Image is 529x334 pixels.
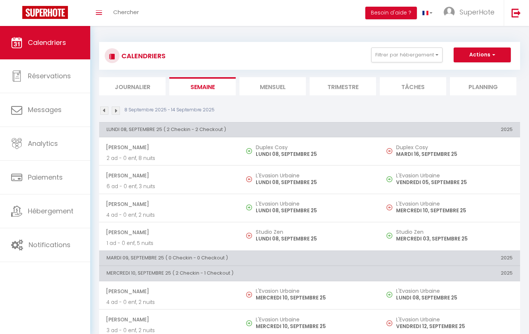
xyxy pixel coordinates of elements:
li: Planning [450,77,516,95]
p: MERCREDI 10, SEPTEMBRE 25 [256,294,372,302]
th: 2025 [380,250,520,265]
img: logout [512,8,521,17]
p: 8 Septembre 2025 - 14 Septembre 2025 [124,107,215,114]
p: MERCREDI 03, SEPTEMBRE 25 [396,235,513,243]
img: NO IMAGE [386,176,392,182]
span: SuperHote [460,7,494,17]
span: Notifications [29,240,71,249]
span: [PERSON_NAME] [106,168,232,183]
h5: Duplex Cosy [256,144,372,150]
th: LUNDI 08, SEPTEMBRE 25 ( 2 Checkin - 2 Checkout ) [99,122,380,137]
p: 4 ad - 0 enf, 2 nuits [107,211,232,219]
li: Tâches [380,77,446,95]
h5: L'Evasion Urbaine [396,173,513,179]
p: VENDREDI 12, SEPTEMBRE 25 [396,322,513,330]
p: 1 ad - 0 enf, 5 nuits [107,239,232,247]
img: NO IMAGE [386,148,392,154]
img: ... [444,7,455,18]
p: 4 ad - 0 enf, 2 nuits [107,298,232,306]
span: [PERSON_NAME] [106,312,232,327]
span: Calendriers [28,38,66,47]
span: Réservations [28,71,71,81]
li: Journalier [99,77,166,95]
p: MERCREDI 10, SEPTEMBRE 25 [396,207,513,215]
h5: L'Evasion Urbaine [256,288,372,294]
p: MERCREDI 10, SEPTEMBRE 25 [256,322,372,330]
img: NO IMAGE [386,320,392,326]
h5: L'Evasion Urbaine [256,201,372,207]
h5: L'Evasion Urbaine [256,317,372,322]
h5: Duplex Cosy [396,144,513,150]
span: Messages [28,105,62,114]
p: LUNDI 08, SEPTEMBRE 25 [256,150,372,158]
span: Paiements [28,173,63,182]
h5: Studio Zen [396,229,513,235]
img: NO IMAGE [246,292,252,298]
img: NO IMAGE [386,204,392,210]
h5: L'Evasion Urbaine [256,173,372,179]
p: VENDREDI 05, SEPTEMBRE 25 [396,179,513,186]
h5: L'Evasion Urbaine [396,317,513,322]
span: [PERSON_NAME] [106,197,232,211]
p: 6 ad - 0 enf, 3 nuits [107,183,232,190]
img: NO IMAGE [386,292,392,298]
img: Super Booking [22,6,68,19]
h5: Studio Zen [256,229,372,235]
p: MARDI 16, SEPTEMBRE 25 [396,150,513,158]
span: [PERSON_NAME] [106,284,232,298]
span: Analytics [28,139,58,148]
li: Mensuel [239,77,306,95]
button: Besoin d'aide ? [365,7,417,19]
p: LUNDI 08, SEPTEMBRE 25 [256,179,372,186]
p: LUNDI 08, SEPTEMBRE 25 [256,207,372,215]
h5: L'Evasion Urbaine [396,288,513,294]
h3: CALENDRIERS [120,48,166,64]
button: Filtrer par hébergement [371,48,443,62]
span: Chercher [113,8,139,16]
th: 2025 [380,122,520,137]
th: MERCREDI 10, SEPTEMBRE 25 ( 2 Checkin - 1 Checkout ) [99,266,380,281]
p: 2 ad - 0 enf, 8 nuits [107,154,232,162]
button: Ouvrir le widget de chat LiveChat [6,3,28,25]
button: Actions [454,48,511,62]
li: Trimestre [310,77,376,95]
p: LUNDI 08, SEPTEMBRE 25 [256,235,372,243]
img: NO IMAGE [386,233,392,239]
li: Semaine [169,77,236,95]
p: LUNDI 08, SEPTEMBRE 25 [396,294,513,302]
th: MARDI 09, SEPTEMBRE 25 ( 0 Checkin - 0 Checkout ) [99,250,380,265]
img: NO IMAGE [246,176,252,182]
span: Hébergement [28,206,74,216]
span: [PERSON_NAME] [106,140,232,154]
th: 2025 [380,266,520,281]
span: [PERSON_NAME] [106,225,232,239]
h5: L'Evasion Urbaine [396,201,513,207]
img: NO IMAGE [246,233,252,239]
